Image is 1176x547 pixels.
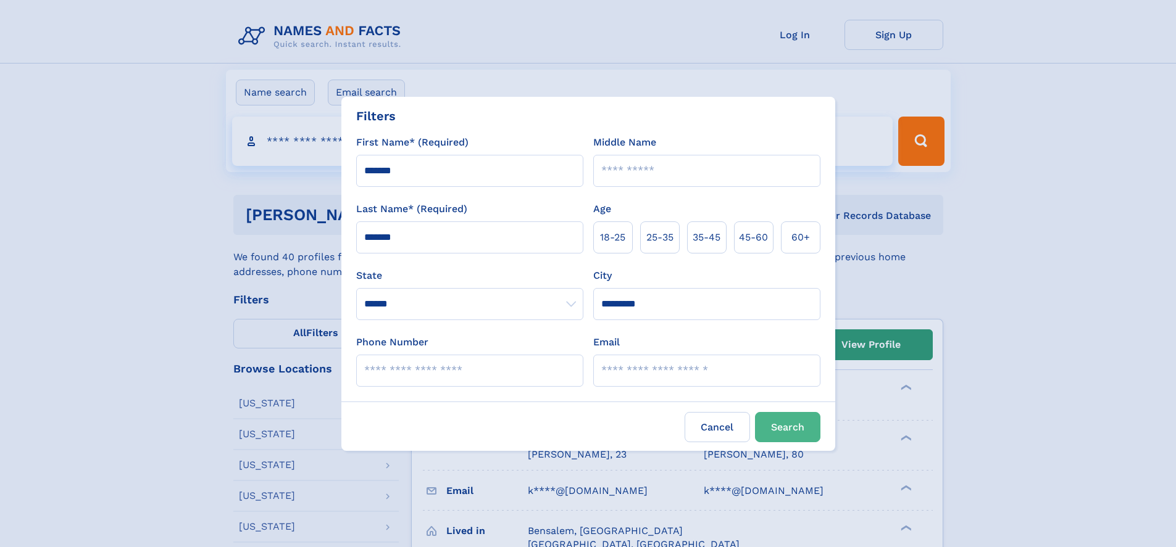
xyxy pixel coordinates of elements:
div: Filters [356,107,396,125]
span: 45‑60 [739,230,768,245]
span: 60+ [791,230,810,245]
button: Search [755,412,820,442]
span: 35‑45 [693,230,720,245]
label: Cancel [685,412,750,442]
label: Middle Name [593,135,656,150]
span: 25‑35 [646,230,673,245]
label: Age [593,202,611,216]
span: 18‑25 [600,230,625,245]
label: Last Name* (Required) [356,202,467,216]
label: Email [593,335,620,350]
label: City [593,268,612,283]
label: First Name* (Required) [356,135,469,150]
label: Phone Number [356,335,428,350]
label: State [356,268,583,283]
